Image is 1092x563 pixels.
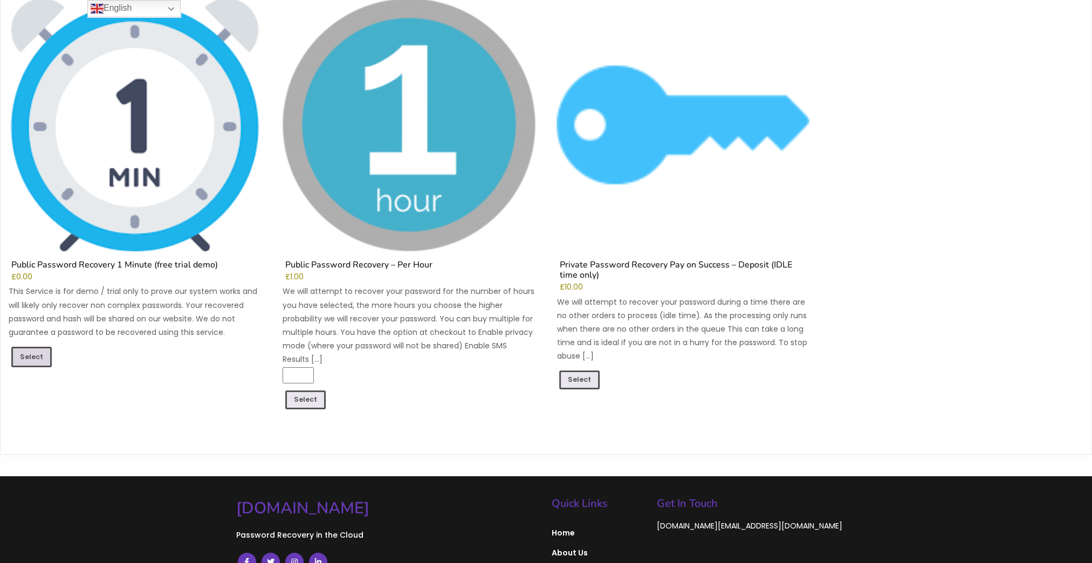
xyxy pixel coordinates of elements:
[552,528,646,538] span: Home
[283,285,535,366] p: We will attempt to recover your password for the number of hours you have selected, the more hour...
[559,282,582,292] bdi: 10.00
[285,272,290,282] span: £
[557,296,809,363] p: We will attempt to recover your password during a time there are no other orders to process (idle...
[9,285,261,339] p: This Service is for demo / trial only to prove our system works and will likely only recover non ...
[285,390,326,409] a: Add to cart: “Public Password Recovery - Per Hour”
[557,260,809,283] h2: Private Password Recovery Pay on Success – Deposit (IDLE time only)
[657,498,856,509] h5: Get In Touch
[11,272,16,282] span: £
[552,543,646,562] a: About Us
[283,260,535,273] h2: Public Password Recovery – Per Hour
[285,272,304,282] bdi: 1.00
[236,527,541,543] p: Password Recovery in the Cloud
[9,260,261,273] h2: Public Password Recovery 1 Minute (free trial demo)
[657,520,842,532] a: [DOMAIN_NAME][EMAIL_ADDRESS][DOMAIN_NAME]
[283,367,314,384] input: Product quantity
[91,2,104,15] img: en
[559,282,564,292] span: £
[11,272,32,282] bdi: 0.00
[657,520,842,531] span: [DOMAIN_NAME][EMAIL_ADDRESS][DOMAIN_NAME]
[552,548,646,558] span: About Us
[552,523,646,543] a: Home
[11,347,52,367] a: Read more about “Public Password Recovery 1 Minute (free trial demo)”
[552,498,646,509] h5: Quick Links
[559,370,600,389] a: Add to cart: “Private Password Recovery Pay on Success - Deposit (IDLE time only)”
[236,498,541,519] a: [DOMAIN_NAME]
